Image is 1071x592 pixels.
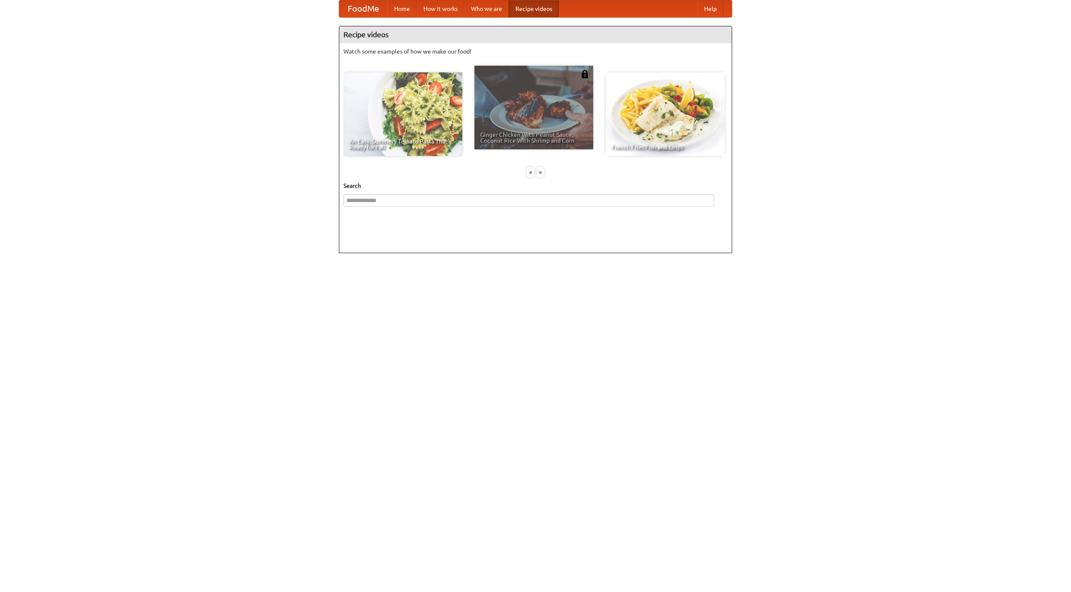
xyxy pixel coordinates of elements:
[343,72,462,156] a: An Easy, Summery Tomato Pasta That's Ready for Fall
[527,167,534,177] div: «
[339,0,387,17] a: FoodMe
[606,72,725,156] a: French Fries Fish and Chips
[387,0,417,17] a: Home
[697,0,723,17] a: Help
[349,138,456,150] span: An Easy, Summery Tomato Pasta That's Ready for Fall
[417,0,464,17] a: How it works
[612,144,719,150] span: French Fries Fish and Chips
[343,182,728,190] h5: Search
[343,47,728,56] p: Watch some examples of how we make our food!
[581,70,589,78] img: 483408.png
[464,0,509,17] a: Who we are
[509,0,559,17] a: Recipe videos
[339,26,732,43] h4: Recipe videos
[537,167,544,177] div: »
